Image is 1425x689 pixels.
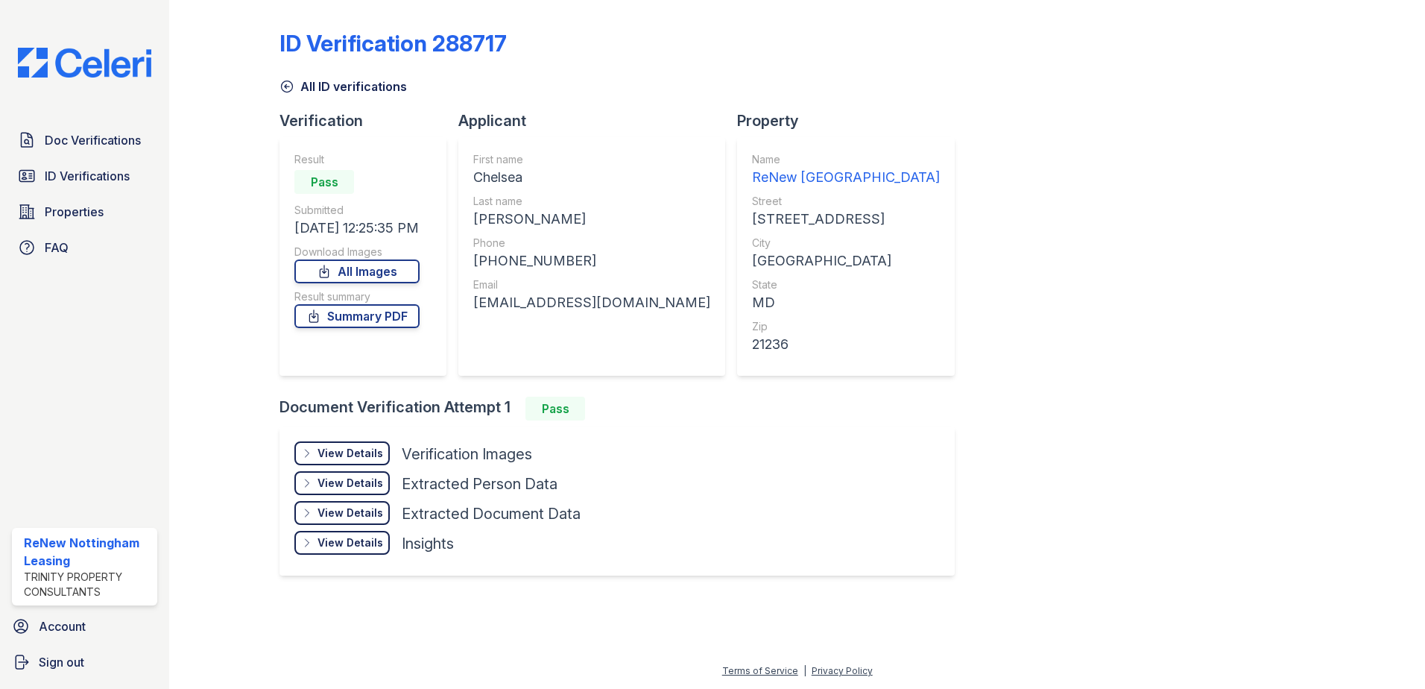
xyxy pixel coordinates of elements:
[473,236,710,251] div: Phone
[45,239,69,257] span: FAQ
[752,236,940,251] div: City
[294,218,420,239] div: [DATE] 12:25:35 PM
[294,203,420,218] div: Submitted
[803,665,806,676] div: |
[6,647,163,677] a: Sign out
[279,397,967,421] div: Document Verification Attempt 1
[317,506,383,520] div: View Details
[525,397,585,421] div: Pass
[45,203,104,221] span: Properties
[12,233,157,262] a: FAQ
[473,277,710,292] div: Email
[752,194,940,209] div: Street
[45,131,141,149] span: Doc Verifications
[752,152,940,188] a: Name ReNew [GEOGRAPHIC_DATA]
[12,125,157,155] a: Doc Verifications
[294,289,420,304] div: Result summary
[279,110,458,131] div: Verification
[317,535,383,550] div: View Details
[39,653,84,671] span: Sign out
[752,167,940,188] div: ReNew [GEOGRAPHIC_DATA]
[45,167,130,185] span: ID Verifications
[24,534,151,570] div: ReNew Nottingham Leasing
[39,617,86,635] span: Account
[294,259,420,283] a: All Images
[12,197,157,227] a: Properties
[458,110,737,131] div: Applicant
[737,110,967,131] div: Property
[473,251,710,271] div: [PHONE_NUMBER]
[752,209,940,230] div: [STREET_ADDRESS]
[24,570,151,600] div: Trinity Property Consultants
[752,319,940,334] div: Zip
[402,503,581,524] div: Extracted Document Data
[294,304,420,328] a: Summary PDF
[812,665,873,676] a: Privacy Policy
[473,194,710,209] div: Last name
[473,209,710,230] div: [PERSON_NAME]
[402,444,532,465] div: Verification Images
[473,167,710,188] div: Chelsea
[473,292,710,313] div: [EMAIL_ADDRESS][DOMAIN_NAME]
[752,251,940,271] div: [GEOGRAPHIC_DATA]
[473,152,710,167] div: First name
[752,334,940,355] div: 21236
[317,476,383,491] div: View Details
[752,277,940,292] div: State
[6,48,163,78] img: CE_Logo_Blue-a8612792a0a2168367f1c8372b55b34899dd931a85d93a1a3d3e32e68fde9ad4.png
[294,245,420,259] div: Download Images
[722,665,798,676] a: Terms of Service
[6,611,163,641] a: Account
[752,292,940,313] div: MD
[752,152,940,167] div: Name
[279,78,407,95] a: All ID verifications
[402,533,454,554] div: Insights
[317,446,383,461] div: View Details
[402,474,557,494] div: Extracted Person Data
[12,161,157,191] a: ID Verifications
[279,30,507,57] div: ID Verification 288717
[294,152,420,167] div: Result
[294,170,354,194] div: Pass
